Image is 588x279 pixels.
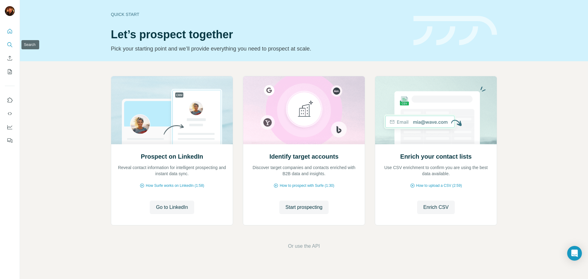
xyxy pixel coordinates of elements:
[279,201,329,214] button: Start prospecting
[280,183,334,188] span: How to prospect with Surfe (1:30)
[288,243,320,250] button: Or use the API
[416,183,462,188] span: How to upload a CSV (2:59)
[111,11,406,17] div: Quick start
[141,152,203,161] h2: Prospect on LinkedIn
[285,204,322,211] span: Start prospecting
[375,76,497,144] img: Enrich your contact lists
[5,39,15,50] button: Search
[5,95,15,106] button: Use Surfe on LinkedIn
[249,164,359,177] p: Discover target companies and contacts enriched with B2B data and insights.
[111,44,406,53] p: Pick your starting point and we’ll provide everything you need to prospect at scale.
[146,183,204,188] span: How Surfe works on LinkedIn (1:58)
[381,164,491,177] p: Use CSV enrichment to confirm you are using the best data available.
[243,76,365,144] img: Identify target accounts
[111,28,406,41] h1: Let’s prospect together
[117,164,227,177] p: Reveal contact information for intelligent prospecting and instant data sync.
[150,201,194,214] button: Go to LinkedIn
[269,152,339,161] h2: Identify target accounts
[413,16,497,46] img: banner
[5,53,15,64] button: Enrich CSV
[111,76,233,144] img: Prospect on LinkedIn
[156,204,188,211] span: Go to LinkedIn
[400,152,472,161] h2: Enrich your contact lists
[417,201,455,214] button: Enrich CSV
[423,204,449,211] span: Enrich CSV
[567,246,582,261] div: Open Intercom Messenger
[5,66,15,77] button: My lists
[5,108,15,119] button: Use Surfe API
[5,135,15,146] button: Feedback
[5,6,15,16] img: Avatar
[5,122,15,133] button: Dashboard
[5,26,15,37] button: Quick start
